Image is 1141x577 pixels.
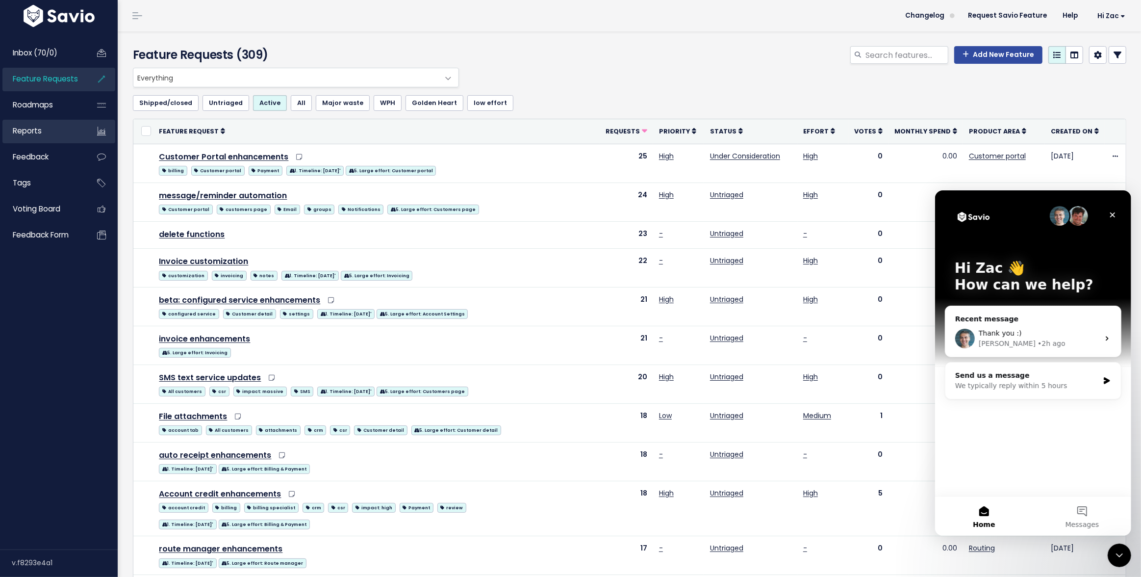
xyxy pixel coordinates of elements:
[803,127,829,135] span: Effort
[848,365,888,403] td: 0
[888,183,963,221] td: 0.00
[281,269,339,281] a: 1. Timeline: [DATE]'
[600,442,653,481] td: 18
[803,488,818,498] a: High
[291,95,312,111] a: All
[659,372,674,382] a: High
[854,126,883,136] a: Votes
[159,164,187,176] a: billing
[251,269,278,281] a: notes
[159,346,230,358] a: 5. Large effort: Invoicing
[159,423,202,436] a: account tab
[377,309,468,319] span: 5. Large effort: Account Settings
[848,221,888,248] td: 0
[1051,126,1099,136] a: Created On
[159,127,219,135] span: Feature Request
[969,126,1026,136] a: Product Area
[159,151,288,162] a: Customer Portal enhancements
[159,229,225,240] a: delete functions
[159,309,219,319] span: configured service
[219,556,306,569] a: 5. Large effort: Route manager
[251,271,278,281] span: notes
[888,365,963,403] td: 0.00
[159,518,216,530] a: 1. Timeline: [DATE]'
[710,488,743,498] a: Untriaged
[710,333,743,343] a: Untriaged
[2,120,81,142] a: Reports
[803,449,807,459] a: -
[341,271,412,281] span: 5. Large effort: Invoicing
[969,151,1026,161] a: Customer portal
[352,503,395,513] span: impact: high
[13,74,78,84] span: Feature Requests
[606,127,640,135] span: Requests
[275,203,300,215] a: Email
[330,423,350,436] a: csr
[377,307,468,319] a: 5. Large effort: Account Settings
[304,423,326,436] a: crm
[212,501,240,513] a: billing
[606,126,647,136] a: Requests
[316,95,370,111] a: Major waste
[338,205,383,214] span: Notifications
[659,256,663,265] a: -
[659,488,674,498] a: High
[346,164,436,176] a: 5. Large effort: Customer portal
[1055,8,1086,23] a: Help
[888,536,963,575] td: 0.00
[303,503,324,513] span: crm
[354,423,407,436] a: Customer detail
[159,385,205,397] a: All customers
[659,127,690,135] span: Priority
[387,203,479,215] a: 5. Large effort: Customers page
[159,190,287,201] a: message/reminder automation
[159,271,207,281] span: customization
[848,287,888,326] td: 0
[191,166,245,176] span: Customer portal
[803,151,818,161] a: High
[159,556,216,569] a: 1. Timeline: [DATE]'
[159,166,187,176] span: billing
[159,126,225,136] a: Feature Request
[275,205,300,214] span: Email
[346,166,436,176] span: 5. Large effort: Customer portal
[13,204,60,214] span: Voting Board
[159,464,216,474] span: 1. Timeline: [DATE]'
[219,518,310,530] a: 5. Large effort: Billing & Payment
[2,68,81,90] a: Feature Requests
[710,543,743,553] a: Untriaged
[2,94,81,116] a: Roadmaps
[437,503,466,513] span: review
[291,387,313,396] span: SMS
[219,462,310,474] a: 5. Large effort: Billing & Payment
[377,385,468,397] a: 5. Large effort: Customers page
[411,425,501,435] span: 5. Large effort: Customer detail
[13,230,69,240] span: Feedback form
[1108,544,1131,567] iframe: Intercom live chat
[13,48,57,58] span: Inbox (70/0)
[894,127,951,135] span: Monthly spend
[600,287,653,326] td: 21
[13,100,53,110] span: Roadmaps
[223,309,276,319] span: Customer detail
[710,229,743,238] a: Untriaged
[159,203,212,215] a: Customer portal
[159,462,216,474] a: 1. Timeline: [DATE]'
[803,126,835,136] a: Effort
[159,387,205,396] span: All customers
[803,333,807,343] a: -
[280,307,313,319] a: settings
[400,501,433,513] a: Payment
[133,95,199,111] a: Shipped/closed
[710,294,743,304] a: Untriaged
[2,42,81,64] a: Inbox (70/0)
[159,372,261,383] a: SMS text service updates
[256,425,301,435] span: attachments
[659,333,663,343] a: -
